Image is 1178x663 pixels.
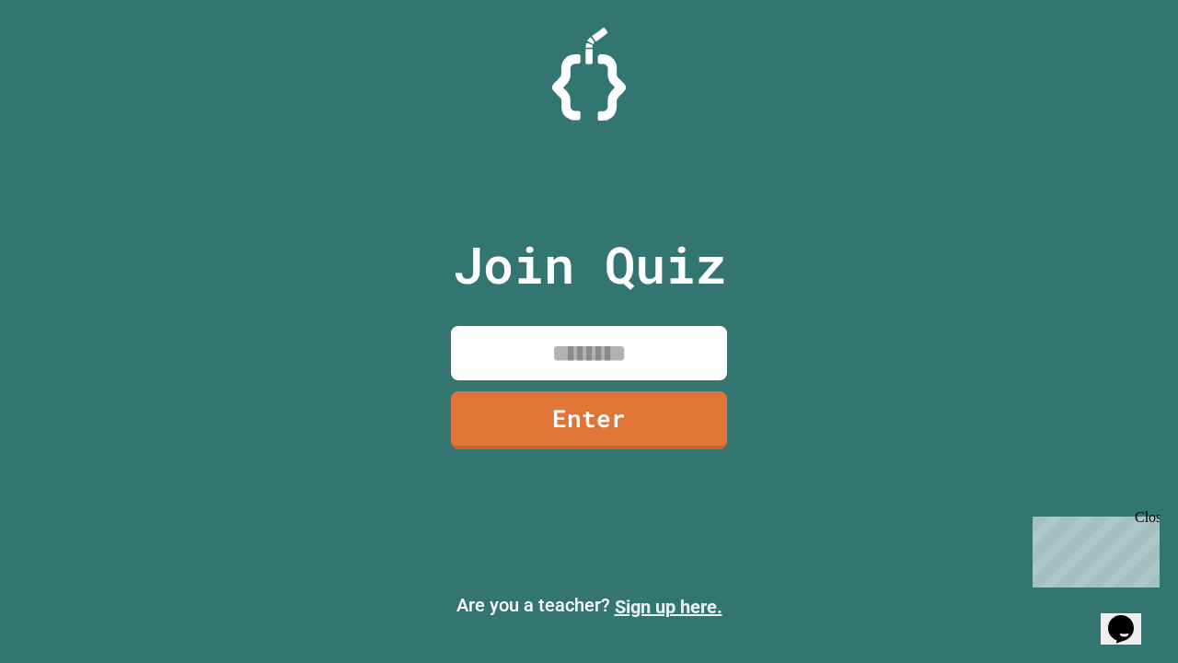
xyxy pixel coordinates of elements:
iframe: chat widget [1025,509,1160,587]
a: Sign up here. [615,596,722,618]
iframe: chat widget [1101,589,1160,645]
p: Are you a teacher? [15,591,1163,621]
a: Enter [451,391,727,449]
p: Join Quiz [453,227,726,303]
img: Logo.svg [552,28,626,121]
div: Chat with us now!Close [7,7,127,117]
